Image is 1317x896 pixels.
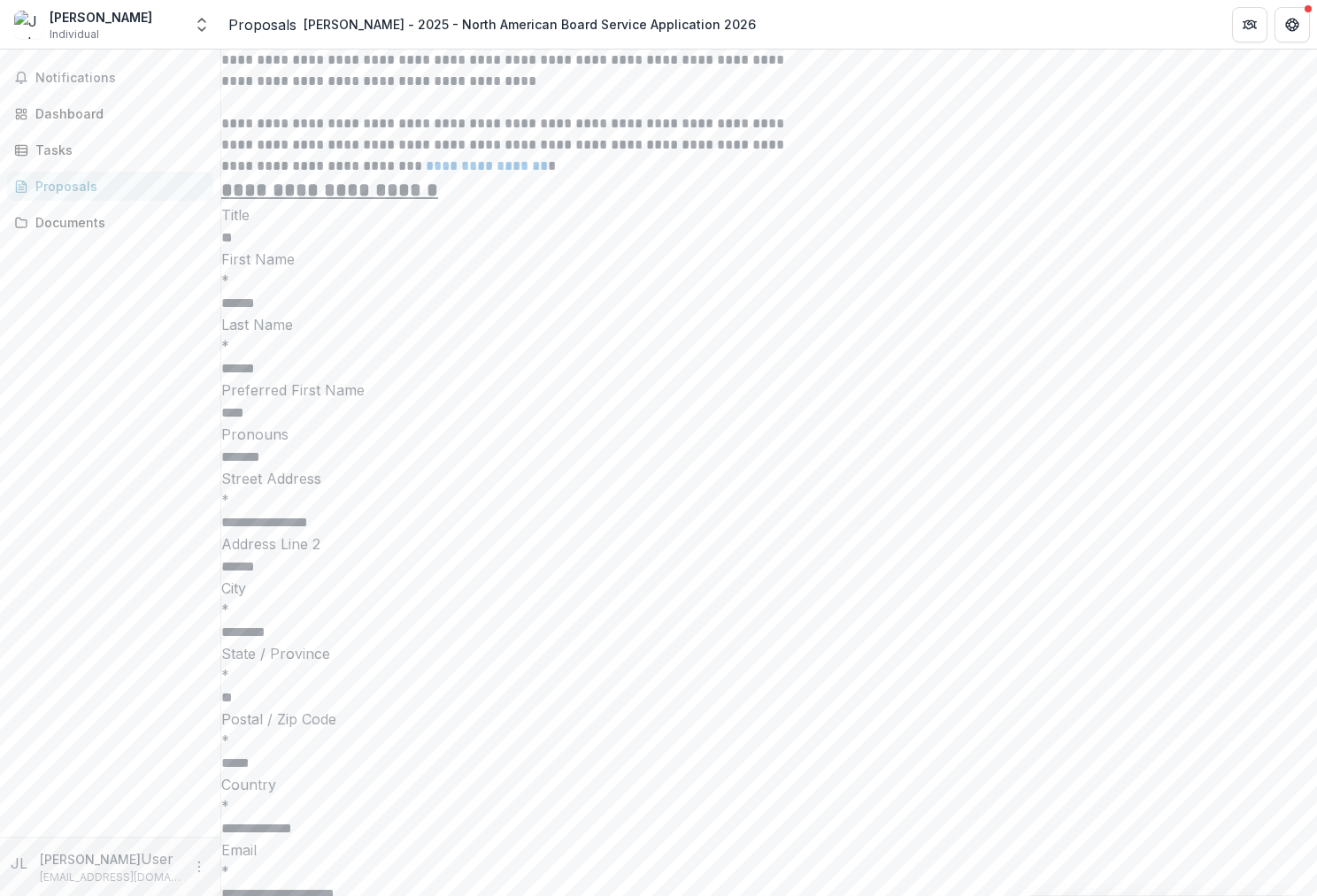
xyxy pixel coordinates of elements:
a: Documents [7,208,213,237]
p: Postal / Zip Code [221,708,1317,730]
p: Country [221,774,1317,795]
p: State / Province [221,643,1317,664]
button: Partners [1232,7,1267,42]
p: Preferred First Name [221,379,1317,401]
nav: breadcrumb [228,11,763,37]
div: [PERSON_NAME] [50,8,152,27]
div: Documents [35,213,199,232]
button: Open entity switcher [189,7,214,42]
p: Title [221,204,1317,226]
p: Email [221,839,1317,861]
div: [PERSON_NAME] - 2025 - North American Board Service Application 2026 [304,15,756,34]
a: Dashboard [7,99,213,128]
p: [EMAIL_ADDRESS][DOMAIN_NAME] [40,869,181,885]
div: Judy L [11,853,33,874]
p: First Name [221,249,1317,270]
div: Proposals [35,177,199,195]
p: Street Address [221,468,1317,489]
p: Pronouns [221,424,1317,445]
img: Judy Enteles Landis [14,11,42,39]
a: Proposals [7,172,213,201]
p: Last Name [221,314,1317,335]
button: Get Help [1275,7,1310,42]
div: Tasks [35,141,199,159]
a: Proposals [228,14,297,35]
a: Tasks [7,135,213,165]
p: City [221,578,1317,599]
div: Dashboard [35,104,199,123]
button: More [189,856,210,877]
p: Address Line 2 [221,533,1317,555]
p: User [141,848,173,869]
p: [PERSON_NAME] [40,850,141,869]
span: Individual [50,27,99,42]
span: Notifications [35,71,206,86]
button: Notifications [7,64,213,92]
